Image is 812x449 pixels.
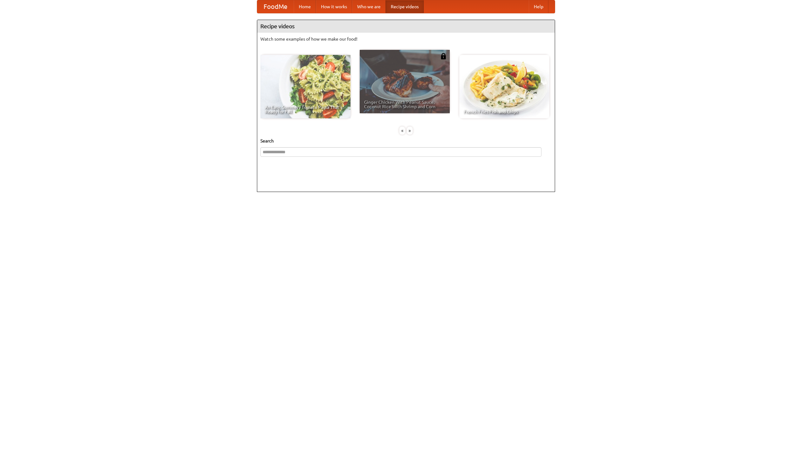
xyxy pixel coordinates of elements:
[440,53,447,59] img: 483408.png
[407,127,413,135] div: »
[260,55,350,118] a: An Easy, Summery Tomato Pasta That's Ready for Fall
[399,127,405,135] div: «
[316,0,352,13] a: How it works
[265,105,346,114] span: An Easy, Summery Tomato Pasta That's Ready for Fall
[257,20,555,33] h4: Recipe videos
[260,36,552,42] p: Watch some examples of how we make our food!
[464,109,545,114] span: French Fries Fish and Chips
[257,0,294,13] a: FoodMe
[386,0,424,13] a: Recipe videos
[352,0,386,13] a: Who we are
[529,0,548,13] a: Help
[294,0,316,13] a: Home
[459,55,549,118] a: French Fries Fish and Chips
[260,138,552,144] h5: Search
